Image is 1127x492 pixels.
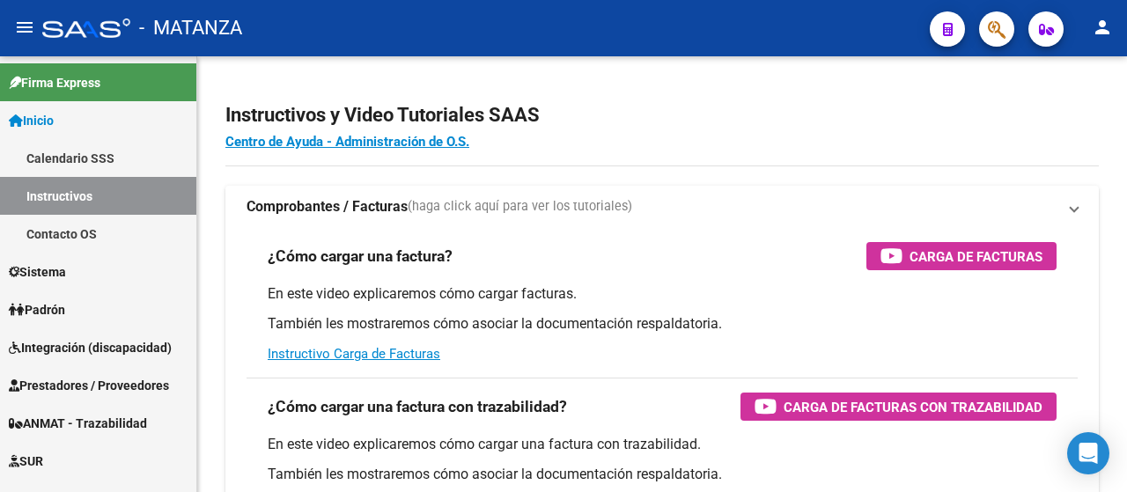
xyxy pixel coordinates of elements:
[268,284,1057,304] p: En este video explicaremos cómo cargar facturas.
[740,393,1057,421] button: Carga de Facturas con Trazabilidad
[9,338,172,357] span: Integración (discapacidad)
[9,452,43,471] span: SUR
[9,73,100,92] span: Firma Express
[9,262,66,282] span: Sistema
[268,435,1057,454] p: En este video explicaremos cómo cargar una factura con trazabilidad.
[139,9,242,48] span: - MATANZA
[784,396,1042,418] span: Carga de Facturas con Trazabilidad
[247,197,408,217] strong: Comprobantes / Facturas
[9,376,169,395] span: Prestadores / Proveedores
[9,300,65,319] span: Padrón
[9,111,54,130] span: Inicio
[225,134,469,150] a: Centro de Ayuda - Administración de O.S.
[225,99,1099,132] h2: Instructivos y Video Tutoriales SAAS
[268,346,440,362] a: Instructivo Carga de Facturas
[910,246,1042,268] span: Carga de Facturas
[1092,17,1113,38] mat-icon: person
[268,244,453,268] h3: ¿Cómo cargar una factura?
[268,465,1057,484] p: También les mostraremos cómo asociar la documentación respaldatoria.
[9,414,147,433] span: ANMAT - Trazabilidad
[408,197,632,217] span: (haga click aquí para ver los tutoriales)
[14,17,35,38] mat-icon: menu
[268,314,1057,334] p: También les mostraremos cómo asociar la documentación respaldatoria.
[225,186,1099,228] mat-expansion-panel-header: Comprobantes / Facturas(haga click aquí para ver los tutoriales)
[866,242,1057,270] button: Carga de Facturas
[268,394,567,419] h3: ¿Cómo cargar una factura con trazabilidad?
[1067,432,1109,474] div: Open Intercom Messenger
